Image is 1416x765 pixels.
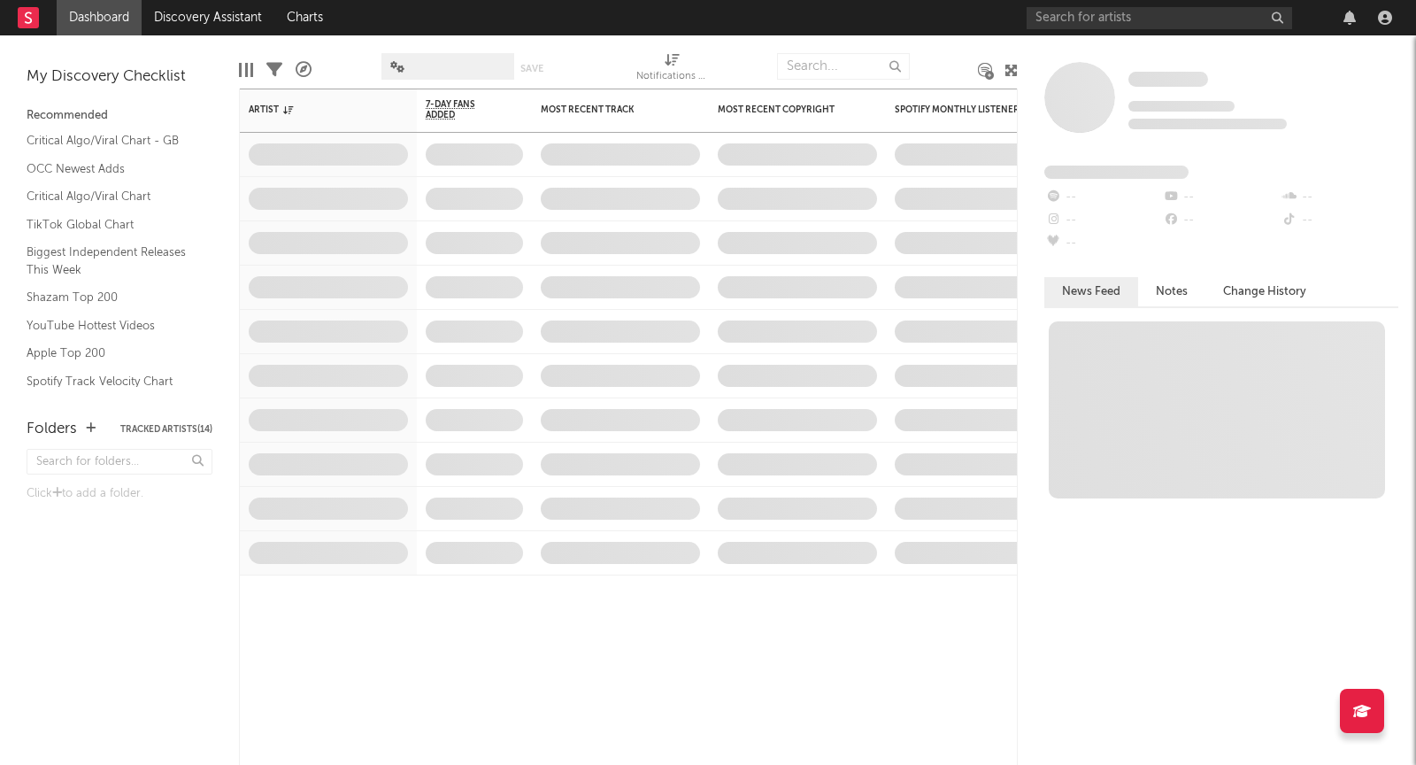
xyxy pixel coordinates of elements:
[1044,232,1162,255] div: --
[636,66,707,88] div: Notifications (Artist)
[777,53,910,80] input: Search...
[27,105,212,127] div: Recommended
[249,104,381,115] div: Artist
[27,288,195,307] a: Shazam Top 200
[266,44,282,96] div: Filters
[27,419,77,440] div: Folders
[1128,71,1208,89] a: Some Artist
[718,104,850,115] div: Most Recent Copyright
[27,483,212,505] div: Click to add a folder.
[27,243,195,279] a: Biggest Independent Releases This Week
[27,66,212,88] div: My Discovery Checklist
[27,344,195,363] a: Apple Top 200
[1044,277,1138,306] button: News Feed
[1205,277,1324,306] button: Change History
[1128,119,1287,129] span: 0 fans last week
[120,425,212,434] button: Tracked Artists(14)
[636,44,707,96] div: Notifications (Artist)
[1027,7,1292,29] input: Search for artists
[1162,209,1280,232] div: --
[1044,166,1189,179] span: Fans Added by Platform
[27,187,195,206] a: Critical Algo/Viral Chart
[27,316,195,336] a: YouTube Hottest Videos
[27,131,195,151] a: Critical Algo/Viral Chart - GB
[520,64,543,73] button: Save
[426,99,496,120] span: 7-Day Fans Added
[1044,186,1162,209] div: --
[27,159,195,179] a: OCC Newest Adds
[1128,101,1235,112] span: Tracking Since: [DATE]
[27,449,212,475] input: Search for folders...
[27,372,195,391] a: Spotify Track Velocity Chart
[1138,277,1205,306] button: Notes
[1162,186,1280,209] div: --
[1128,72,1208,87] span: Some Artist
[895,104,1027,115] div: Spotify Monthly Listeners
[1281,186,1398,209] div: --
[239,44,253,96] div: Edit Columns
[27,215,195,235] a: TikTok Global Chart
[296,44,312,96] div: A&R Pipeline
[1281,209,1398,232] div: --
[1044,209,1162,232] div: --
[541,104,673,115] div: Most Recent Track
